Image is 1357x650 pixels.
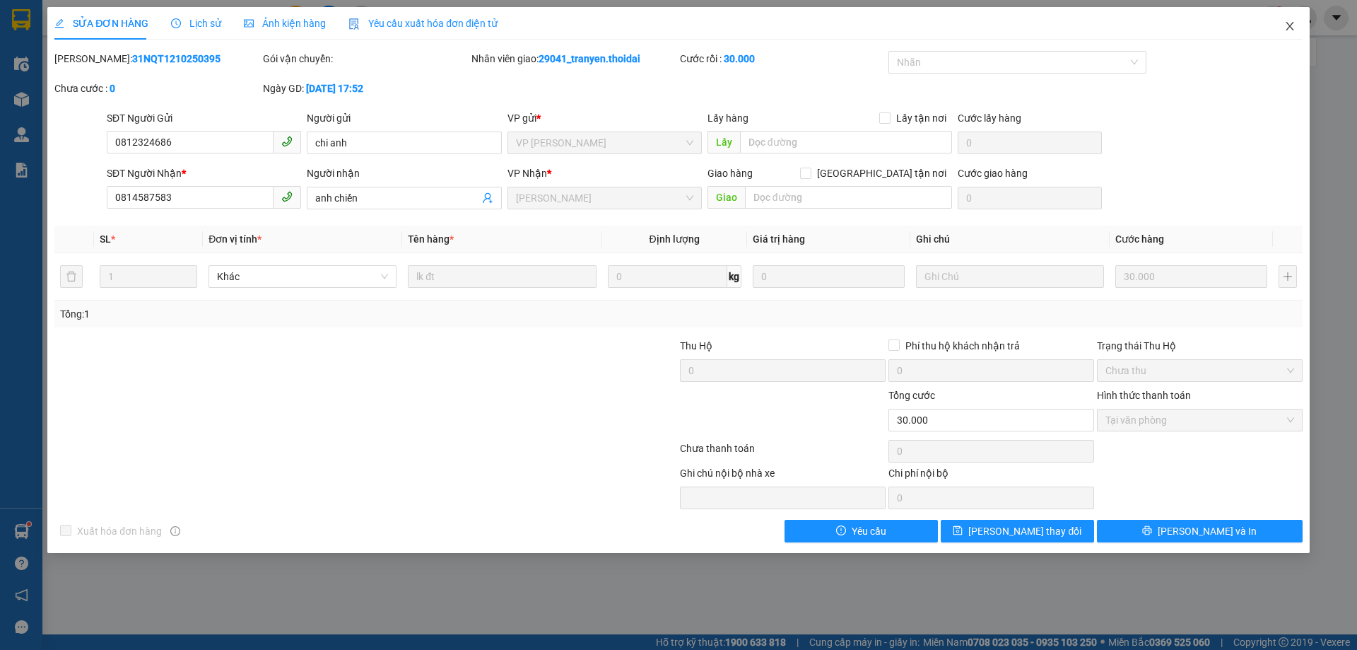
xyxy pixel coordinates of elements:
div: Gói vận chuyển: [263,51,469,66]
th: Ghi chú [910,226,1110,253]
span: SỬA ĐƠN HÀNG [54,18,148,29]
input: Dọc đường [740,131,952,153]
b: [DATE] 17:52 [306,83,363,94]
button: Close [1270,7,1310,47]
strong: CÔNG TY TNHH DỊCH VỤ DU LỊCH THỜI ĐẠI [25,11,140,57]
span: Tổng cước [888,390,935,401]
span: Chưa thu [1105,360,1294,381]
span: kg [727,265,741,288]
span: Tên hàng [408,233,454,245]
span: [PERSON_NAME] thay đổi [968,523,1081,539]
div: SĐT Người Nhận [107,166,301,181]
input: VD: Bàn, Ghế [408,265,596,288]
span: printer [1142,526,1152,537]
div: Ngày GD: [263,81,469,96]
span: close [1284,21,1296,32]
button: plus [1279,265,1297,288]
span: Giá trị hàng [753,233,805,245]
div: [PERSON_NAME]: [54,51,260,66]
span: Thu Hộ [680,340,712,352]
span: Đơn vị tính [208,233,262,245]
span: [PERSON_NAME] và In [1158,523,1257,539]
input: Dọc đường [745,186,952,209]
div: Chi phí nội bộ [888,465,1094,487]
span: Lý Nhân [516,187,693,209]
div: VP gửi [507,110,702,126]
label: Hình thức thanh toán [1097,390,1191,401]
b: 0 [110,83,115,94]
img: logo [7,50,17,122]
span: Khác [217,266,388,287]
div: SĐT Người Gửi [107,110,301,126]
div: Ghi chú nội bộ nhà xe [680,465,886,487]
span: [GEOGRAPHIC_DATA] tận nơi [811,166,952,181]
label: Cước giao hàng [958,168,1028,179]
div: Tổng: 1 [60,306,524,322]
span: VP Nguyễn Quốc Trị [516,132,693,153]
button: exclamation-circleYêu cầu [785,520,938,542]
b: 31NQT1210250395 [132,53,221,64]
div: Chưa cước : [54,81,260,96]
span: Yêu cầu xuất hóa đơn điện tử [348,18,498,29]
span: edit [54,18,64,28]
span: Phí thu hộ khách nhận trả [900,338,1026,354]
span: Lấy hàng [707,112,748,124]
span: Chuyển phát nhanh: [GEOGRAPHIC_DATA] - [GEOGRAPHIC_DATA] [22,61,144,111]
div: Người gửi [307,110,501,126]
span: Giao hàng [707,168,753,179]
span: Lịch sử [171,18,221,29]
div: Cước rồi : [680,51,886,66]
input: 0 [1115,265,1267,288]
div: Trạng thái Thu Hộ [1097,338,1303,354]
div: Người nhận [307,166,501,181]
span: info-circle [170,526,180,536]
span: Tại văn phòng [1105,410,1294,431]
input: Cước lấy hàng [958,132,1102,154]
span: Lấy [707,131,740,153]
b: 29041_tranyen.thoidai [539,53,640,64]
span: Cước hàng [1115,233,1164,245]
span: Ảnh kiện hàng [244,18,326,29]
span: Lấy tận nơi [891,110,952,126]
button: delete [60,265,83,288]
b: 30.000 [724,53,755,64]
div: Chưa thanh toán [678,441,887,465]
span: Yêu cầu [852,523,886,539]
button: printer[PERSON_NAME] và In [1097,520,1303,542]
span: LN1310250002 [148,95,233,110]
span: picture [244,18,254,28]
span: Xuất hóa đơn hàng [71,523,168,539]
span: exclamation-circle [836,526,846,537]
img: icon [348,18,360,30]
span: phone [281,136,293,147]
input: Cước giao hàng [958,187,1102,209]
div: Nhân viên giao: [471,51,677,66]
span: Giao [707,186,745,209]
span: SL [100,233,111,245]
span: phone [281,191,293,202]
input: 0 [753,265,905,288]
span: user-add [482,192,493,204]
button: save[PERSON_NAME] thay đổi [941,520,1094,542]
label: Cước lấy hàng [958,112,1021,124]
span: clock-circle [171,18,181,28]
span: save [953,526,963,537]
input: Ghi Chú [916,265,1104,288]
span: Định lượng [650,233,700,245]
span: VP Nhận [507,168,547,179]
